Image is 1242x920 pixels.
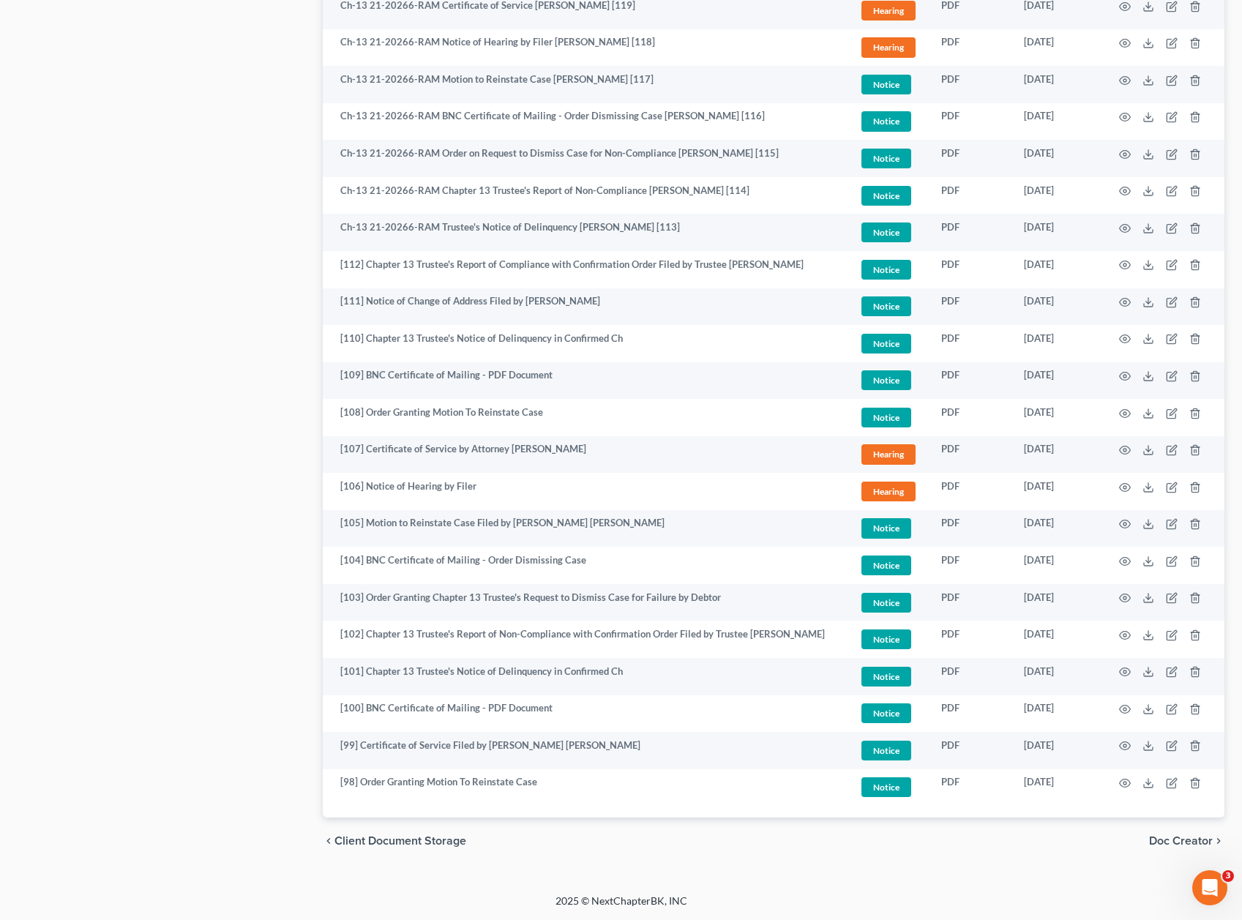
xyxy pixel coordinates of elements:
[929,510,1012,547] td: PDF
[1012,473,1101,510] td: [DATE]
[323,584,848,621] td: [103] Order Granting Chapter 13 Trustee's Request to Dismiss Case for Failure by Debtor
[323,140,848,177] td: Ch-13 21-20266-RAM Order on Request to Dismiss Case for Non-Compliance [PERSON_NAME] [115]
[929,584,1012,621] td: PDF
[861,75,911,94] span: Notice
[929,473,1012,510] td: PDF
[1149,835,1224,847] button: Doc Creator chevron_right
[861,741,911,760] span: Notice
[1222,870,1234,882] span: 3
[323,547,848,584] td: [104] BNC Certificate of Mailing - Order Dismissing Case
[1012,288,1101,326] td: [DATE]
[929,29,1012,67] td: PDF
[859,258,918,282] a: Notice
[323,251,848,288] td: [112] Chapter 13 Trustee's Report of Compliance with Confirmation Order Filed by Trustee [PERSON_...
[929,66,1012,103] td: PDF
[861,260,911,280] span: Notice
[1012,325,1101,362] td: [DATE]
[861,777,911,797] span: Notice
[1012,695,1101,733] td: [DATE]
[323,436,848,474] td: [107] Certificate of Service by Attorney [PERSON_NAME]
[323,510,848,547] td: [105] Motion to Reinstate Case Filed by [PERSON_NAME] [PERSON_NAME]
[1012,510,1101,547] td: [DATE]
[323,177,848,214] td: Ch-13 21-20266-RAM Chapter 13 Trustee's Report of Non-Compliance [PERSON_NAME] [114]
[929,695,1012,733] td: PDF
[929,177,1012,214] td: PDF
[861,37,916,57] span: Hearing
[323,658,848,695] td: [101] Chapter 13 Trustee's Notice of Delinquency in Confirmed Ch
[859,294,918,318] a: Notice
[859,184,918,208] a: Notice
[861,296,911,316] span: Notice
[323,621,848,658] td: [102] Chapter 13 Trustee's Report of Non-Compliance with Confirmation Order Filed by Trustee [PER...
[204,894,1039,920] div: 2025 © NextChapterBK, INC
[859,516,918,540] a: Notice
[859,665,918,689] a: Notice
[323,835,334,847] i: chevron_left
[859,479,918,504] a: Hearing
[861,149,911,168] span: Notice
[859,553,918,577] a: Notice
[861,593,911,613] span: Notice
[861,186,911,206] span: Notice
[859,627,918,651] a: Notice
[323,399,848,436] td: [108] Order Granting Motion To Reinstate Case
[323,288,848,326] td: [111] Notice of Change of Address Filed by [PERSON_NAME]
[323,835,466,847] button: chevron_left Client Document Storage
[1012,621,1101,658] td: [DATE]
[1012,177,1101,214] td: [DATE]
[859,405,918,430] a: Notice
[323,214,848,251] td: Ch-13 21-20266-RAM Trustee's Notice of Delinquency [PERSON_NAME] [113]
[929,658,1012,695] td: PDF
[859,701,918,725] a: Notice
[929,214,1012,251] td: PDF
[1012,584,1101,621] td: [DATE]
[1012,140,1101,177] td: [DATE]
[861,408,911,427] span: Notice
[859,368,918,392] a: Notice
[1149,835,1213,847] span: Doc Creator
[1012,362,1101,400] td: [DATE]
[323,695,848,733] td: [100] BNC Certificate of Mailing - PDF Document
[929,362,1012,400] td: PDF
[1012,214,1101,251] td: [DATE]
[929,621,1012,658] td: PDF
[323,325,848,362] td: [110] Chapter 13 Trustee's Notice of Delinquency in Confirmed Ch
[859,738,918,763] a: Notice
[1012,399,1101,436] td: [DATE]
[323,66,848,103] td: Ch-13 21-20266-RAM Motion to Reinstate Case [PERSON_NAME] [117]
[323,29,848,67] td: Ch-13 21-20266-RAM Notice of Hearing by Filer [PERSON_NAME] [118]
[929,547,1012,584] td: PDF
[861,518,911,538] span: Notice
[859,35,918,59] a: Hearing
[1012,658,1101,695] td: [DATE]
[929,251,1012,288] td: PDF
[861,222,911,242] span: Notice
[859,220,918,244] a: Notice
[323,473,848,510] td: [106] Notice of Hearing by Filer
[323,103,848,141] td: Ch-13 21-20266-RAM BNC Certificate of Mailing - Order Dismissing Case [PERSON_NAME] [116]
[929,325,1012,362] td: PDF
[861,556,911,575] span: Notice
[1012,769,1101,807] td: [DATE]
[859,332,918,356] a: Notice
[861,1,916,20] span: Hearing
[334,835,466,847] span: Client Document Storage
[1012,103,1101,141] td: [DATE]
[1012,29,1101,67] td: [DATE]
[1012,732,1101,769] td: [DATE]
[1012,66,1101,103] td: [DATE]
[859,146,918,171] a: Notice
[859,775,918,799] a: Notice
[929,399,1012,436] td: PDF
[861,370,911,390] span: Notice
[929,288,1012,326] td: PDF
[323,769,848,807] td: [98] Order Granting Motion To Reinstate Case
[929,436,1012,474] td: PDF
[323,362,848,400] td: [109] BNC Certificate of Mailing - PDF Document
[859,109,918,133] a: Notice
[861,703,911,723] span: Notice
[859,72,918,97] a: Notice
[929,769,1012,807] td: PDF
[1012,251,1101,288] td: [DATE]
[929,103,1012,141] td: PDF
